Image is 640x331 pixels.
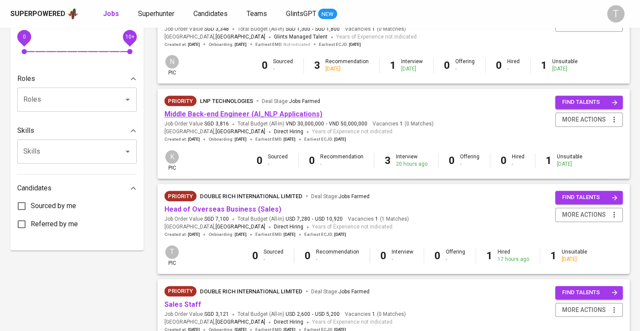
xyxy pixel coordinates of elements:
[257,154,263,167] b: 0
[546,154,552,167] b: 1
[562,288,617,298] span: find talents
[396,161,428,168] div: 20 hours ago
[345,26,406,33] span: Vacancies ( 0 Matches )
[555,286,623,299] button: find talents
[164,54,180,77] div: pic
[204,215,229,223] span: SGD 7,100
[314,59,320,71] b: 3
[164,42,200,48] span: Created at :
[238,311,340,318] span: Total Budget (All-In)
[255,231,296,238] span: Earliest EMD :
[274,224,303,230] span: Direct Hiring
[17,70,137,87] div: Roles
[507,58,520,73] div: Hired
[512,153,524,168] div: Hired
[283,231,296,238] span: [DATE]
[17,122,137,139] div: Skills
[255,42,310,48] span: Earliest EMD :
[164,192,196,201] span: Priority
[392,248,413,263] div: Interview
[204,311,229,318] span: SGD 3,121
[311,193,370,199] span: Deal Stage :
[200,98,253,104] span: LNP Technologies
[312,223,394,231] span: Years of Experience not indicated.
[312,128,394,136] span: Years of Experience not indicated.
[286,215,310,223] span: USD 7,280
[401,58,423,73] div: Interview
[204,120,229,128] span: SGD 3,816
[444,59,450,71] b: 0
[17,74,35,84] p: Roles
[286,120,324,128] span: VND 30,000,000
[164,128,265,136] span: [GEOGRAPHIC_DATA] ,
[67,7,79,20] img: app logo
[164,96,196,106] div: New Job received from Demand Team
[247,10,267,18] span: Teams
[215,33,265,42] span: [GEOGRAPHIC_DATA]
[286,9,337,19] a: GlintsGPT NEW
[283,42,310,48] span: Not indicated
[312,311,313,318] span: -
[200,288,302,295] span: Double Rich International Limited
[349,42,361,48] span: [DATE]
[31,201,76,211] span: Sourced by me
[434,250,441,262] b: 0
[215,223,265,231] span: [GEOGRAPHIC_DATA]
[380,250,386,262] b: 0
[286,10,316,18] span: GlintsGPT
[164,231,200,238] span: Created at :
[274,319,303,325] span: Direct Hiring
[164,191,196,201] div: New Job received from Demand Team
[138,9,176,19] a: Superhunter
[252,250,258,262] b: 0
[336,33,418,42] span: Years of Experience not indicated.
[10,9,65,19] div: Superpowered
[562,209,606,220] span: more actions
[164,244,180,260] div: T
[309,154,315,167] b: 0
[209,231,247,238] span: Onboarding :
[449,154,455,167] b: 0
[283,136,296,142] span: [DATE]
[286,26,310,33] span: SGD 1,300
[562,248,587,263] div: Unsuitable
[305,250,311,262] b: 0
[17,180,137,197] div: Candidates
[460,161,479,168] div: -
[164,318,265,327] span: [GEOGRAPHIC_DATA] ,
[164,26,229,33] span: Job Order Value
[164,223,265,231] span: [GEOGRAPHIC_DATA] ,
[320,153,363,168] div: Recommendation
[215,128,265,136] span: [GEOGRAPHIC_DATA]
[17,125,34,136] p: Skills
[325,65,369,73] div: [DATE]
[274,34,328,40] span: Glints Managed Talent
[607,5,624,22] div: T
[23,33,26,39] span: 0
[10,7,79,20] a: Superpoweredapp logo
[315,26,340,33] span: SGD 1,800
[562,97,617,107] span: find talents
[373,120,434,128] span: Vacancies ( 0 Matches )
[164,149,180,164] div: K
[138,10,174,18] span: Superhunter
[455,58,475,73] div: Offering
[326,120,327,128] span: -
[268,161,288,168] div: -
[446,248,465,263] div: Offering
[262,59,268,71] b: 0
[235,42,247,48] span: [DATE]
[238,120,367,128] span: Total Budget (All-In)
[17,183,51,193] p: Candidates
[562,193,617,202] span: find talents
[164,215,229,223] span: Job Order Value
[319,42,361,48] span: Earliest ECJD :
[164,311,229,318] span: Job Order Value
[455,65,475,73] div: -
[390,59,396,71] b: 1
[262,98,320,104] span: Deal Stage :
[103,10,119,18] b: Jobs
[555,112,623,127] button: more actions
[338,289,370,295] span: Jobs Farmed
[122,145,134,157] button: Open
